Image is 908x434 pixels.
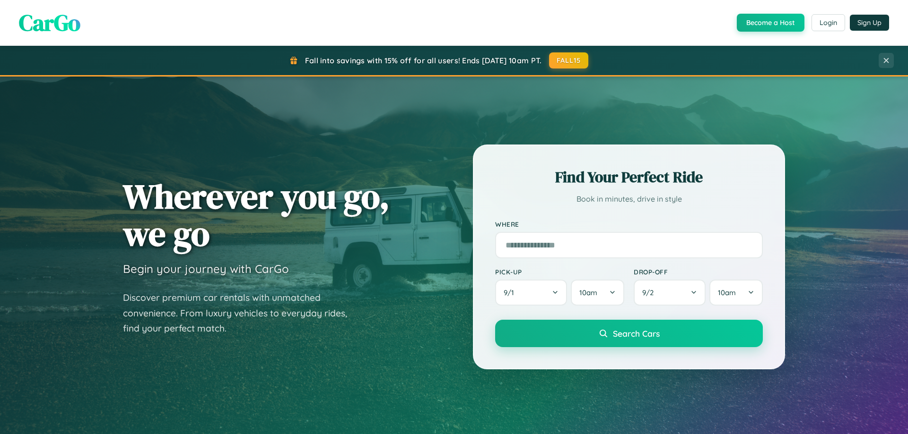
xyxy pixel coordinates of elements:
[642,288,658,297] span: 9 / 2
[634,268,763,276] label: Drop-off
[495,320,763,347] button: Search Cars
[634,280,706,306] button: 9/2
[19,7,80,38] span: CarGo
[850,15,889,31] button: Sign Up
[709,280,763,306] button: 10am
[495,192,763,206] p: Book in minutes, drive in style
[495,280,567,306] button: 9/1
[737,14,804,32] button: Become a Host
[495,268,624,276] label: Pick-up
[495,167,763,187] h2: Find Your Perfect Ride
[305,56,542,65] span: Fall into savings with 15% off for all users! Ends [DATE] 10am PT.
[123,178,390,252] h1: Wherever you go, we go
[579,288,597,297] span: 10am
[504,288,519,297] span: 9 / 1
[812,14,845,31] button: Login
[495,220,763,228] label: Where
[571,280,624,306] button: 10am
[123,290,359,336] p: Discover premium car rentals with unmatched convenience. From luxury vehicles to everyday rides, ...
[613,328,660,339] span: Search Cars
[718,288,736,297] span: 10am
[549,52,589,68] button: FALL15
[123,262,289,276] h3: Begin your journey with CarGo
